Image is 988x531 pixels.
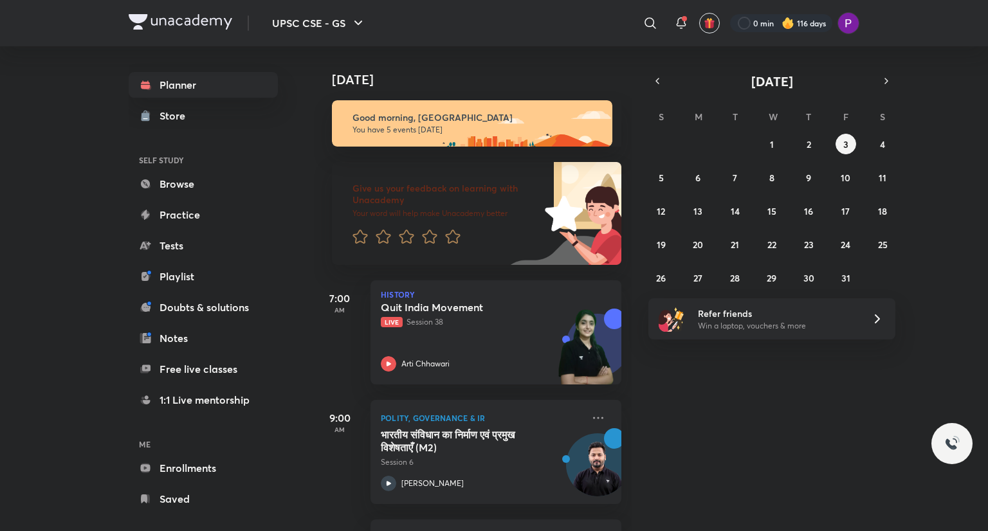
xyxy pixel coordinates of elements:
[688,267,708,288] button: October 27, 2025
[657,239,666,251] abbr: October 19, 2025
[733,172,737,184] abbr: October 7, 2025
[879,172,886,184] abbr: October 11, 2025
[381,301,541,314] h5: Quit India Movement
[872,167,893,188] button: October 11, 2025
[129,356,278,382] a: Free live classes
[836,167,856,188] button: October 10, 2025
[401,478,464,489] p: [PERSON_NAME]
[381,410,583,426] p: Polity, Governance & IR
[698,320,856,332] p: Win a laptop, vouchers & more
[872,134,893,154] button: October 4, 2025
[693,239,703,251] abbr: October 20, 2025
[806,172,811,184] abbr: October 9, 2025
[841,205,850,217] abbr: October 17, 2025
[725,234,746,255] button: October 21, 2025
[725,167,746,188] button: October 7, 2025
[803,272,814,284] abbr: October 30, 2025
[688,201,708,221] button: October 13, 2025
[381,291,611,298] p: History
[659,111,664,123] abbr: Sunday
[659,306,684,332] img: referral
[880,111,885,123] abbr: Saturday
[551,309,621,397] img: unacademy
[651,234,672,255] button: October 19, 2025
[798,167,819,188] button: October 9, 2025
[332,100,612,147] img: morning
[762,134,782,154] button: October 1, 2025
[798,201,819,221] button: October 16, 2025
[314,291,365,306] h5: 7:00
[762,234,782,255] button: October 22, 2025
[798,267,819,288] button: October 30, 2025
[806,111,811,123] abbr: Thursday
[836,201,856,221] button: October 17, 2025
[798,234,819,255] button: October 23, 2025
[767,205,776,217] abbr: October 15, 2025
[314,426,365,433] p: AM
[762,201,782,221] button: October 15, 2025
[731,239,739,251] abbr: October 21, 2025
[381,456,583,468] p: Session 6
[872,234,893,255] button: October 25, 2025
[129,103,278,129] a: Store
[314,306,365,314] p: AM
[160,108,193,123] div: Store
[693,205,702,217] abbr: October 13, 2025
[264,10,374,36] button: UPSC CSE - GS
[841,172,850,184] abbr: October 10, 2025
[836,267,856,288] button: October 31, 2025
[872,201,893,221] button: October 18, 2025
[725,201,746,221] button: October 14, 2025
[129,233,278,258] a: Tests
[878,239,888,251] abbr: October 25, 2025
[129,387,278,413] a: 1:1 Live mentorship
[651,267,672,288] button: October 26, 2025
[807,138,811,150] abbr: October 2, 2025
[762,167,782,188] button: October 8, 2025
[693,272,702,284] abbr: October 27, 2025
[804,239,814,251] abbr: October 23, 2025
[666,72,877,90] button: [DATE]
[129,433,278,455] h6: ME
[841,239,850,251] abbr: October 24, 2025
[352,183,540,206] h6: Give us your feedback on learning with Unacademy
[730,272,740,284] abbr: October 28, 2025
[651,167,672,188] button: October 5, 2025
[695,172,700,184] abbr: October 6, 2025
[129,72,278,98] a: Planner
[804,205,813,217] abbr: October 16, 2025
[843,138,848,150] abbr: October 3, 2025
[129,264,278,289] a: Playlist
[651,201,672,221] button: October 12, 2025
[688,234,708,255] button: October 20, 2025
[878,205,887,217] abbr: October 18, 2025
[843,111,848,123] abbr: Friday
[129,149,278,171] h6: SELF STUDY
[381,316,583,328] p: Session 38
[688,167,708,188] button: October 6, 2025
[767,239,776,251] abbr: October 22, 2025
[751,73,793,90] span: [DATE]
[836,234,856,255] button: October 24, 2025
[129,14,232,30] img: Company Logo
[731,205,740,217] abbr: October 14, 2025
[769,111,778,123] abbr: Wednesday
[401,358,450,370] p: Arti Chhawari
[725,267,746,288] button: October 28, 2025
[699,13,720,33] button: avatar
[656,272,666,284] abbr: October 26, 2025
[767,272,776,284] abbr: October 29, 2025
[129,294,278,320] a: Doubts & solutions
[381,317,403,327] span: Live
[704,17,715,29] img: avatar
[769,172,774,184] abbr: October 8, 2025
[733,111,738,123] abbr: Tuesday
[352,112,601,123] h6: Good morning, [GEOGRAPHIC_DATA]
[352,125,601,135] p: You have 5 events [DATE]
[695,111,702,123] abbr: Monday
[880,138,885,150] abbr: October 4, 2025
[837,12,859,34] img: Preeti Pandey
[381,428,541,454] h5: भारतीय संविधान का निर्माण एवं प्रमुख विशेषताएँ (M2)
[841,272,850,284] abbr: October 31, 2025
[129,171,278,197] a: Browse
